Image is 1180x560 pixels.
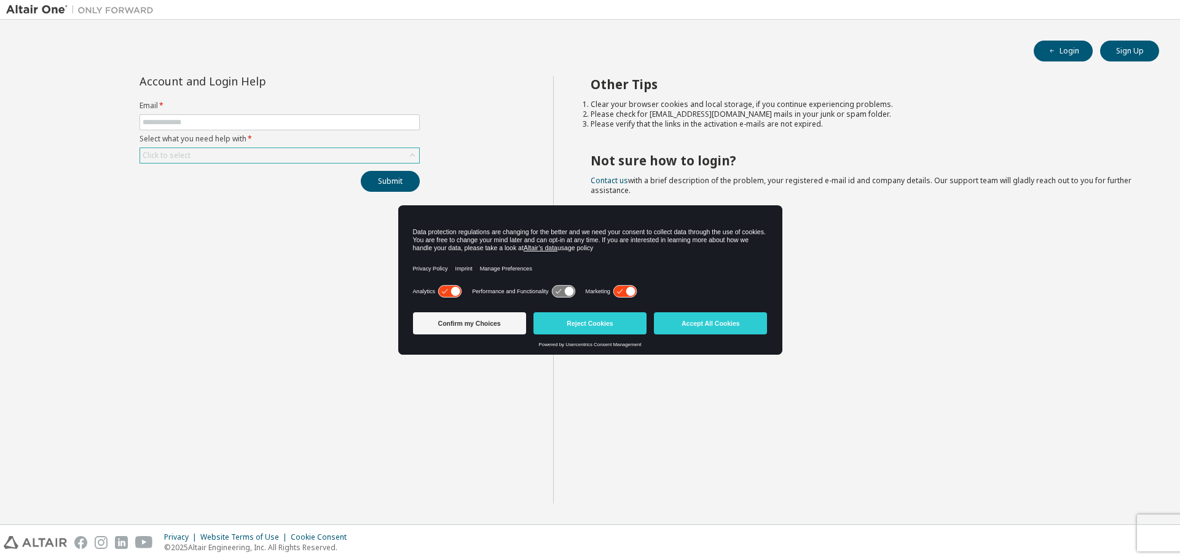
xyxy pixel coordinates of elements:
[591,109,1138,119] li: Please check for [EMAIL_ADDRESS][DOMAIN_NAME] mails in your junk or spam folder.
[200,532,291,542] div: Website Terms of Use
[164,532,200,542] div: Privacy
[140,76,364,86] div: Account and Login Help
[74,536,87,549] img: facebook.svg
[591,119,1138,129] li: Please verify that the links in the activation e-mails are not expired.
[140,101,420,111] label: Email
[164,542,354,553] p: © 2025 Altair Engineering, Inc. All Rights Reserved.
[591,76,1138,92] h2: Other Tips
[135,536,153,549] img: youtube.svg
[143,151,191,160] div: Click to select
[140,134,420,144] label: Select what you need help with
[291,532,354,542] div: Cookie Consent
[95,536,108,549] img: instagram.svg
[591,175,628,186] a: Contact us
[1100,41,1159,61] button: Sign Up
[115,536,128,549] img: linkedin.svg
[361,171,420,192] button: Submit
[1034,41,1093,61] button: Login
[591,152,1138,168] h2: Not sure how to login?
[591,100,1138,109] li: Clear your browser cookies and local storage, if you continue experiencing problems.
[140,148,419,163] div: Click to select
[4,536,67,549] img: altair_logo.svg
[6,4,160,16] img: Altair One
[591,175,1131,195] span: with a brief description of the problem, your registered e-mail id and company details. Our suppo...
